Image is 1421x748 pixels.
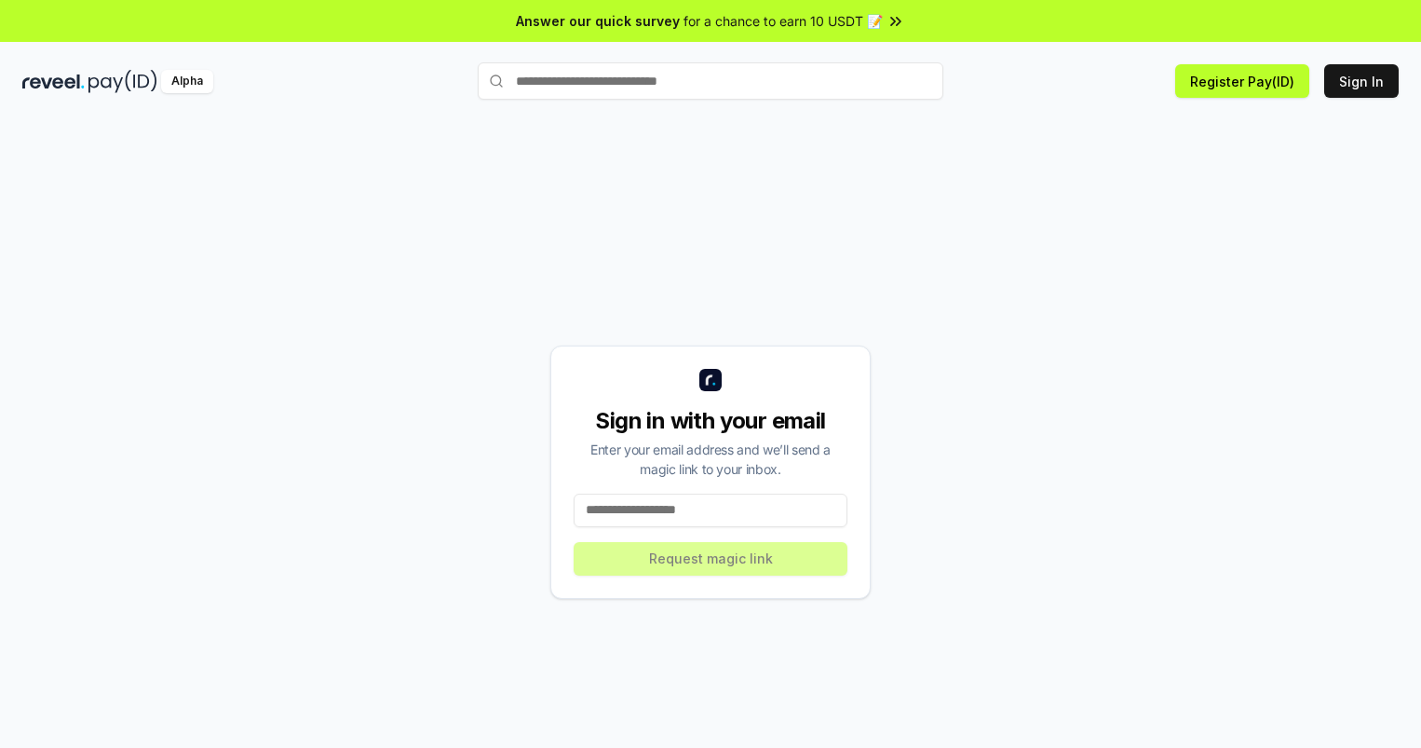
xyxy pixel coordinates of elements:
img: reveel_dark [22,70,85,93]
div: Alpha [161,70,213,93]
span: for a chance to earn 10 USDT 📝 [683,11,883,31]
div: Enter your email address and we’ll send a magic link to your inbox. [574,440,847,479]
img: logo_small [699,369,722,391]
img: pay_id [88,70,157,93]
button: Register Pay(ID) [1175,64,1309,98]
button: Sign In [1324,64,1399,98]
span: Answer our quick survey [516,11,680,31]
div: Sign in with your email [574,406,847,436]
